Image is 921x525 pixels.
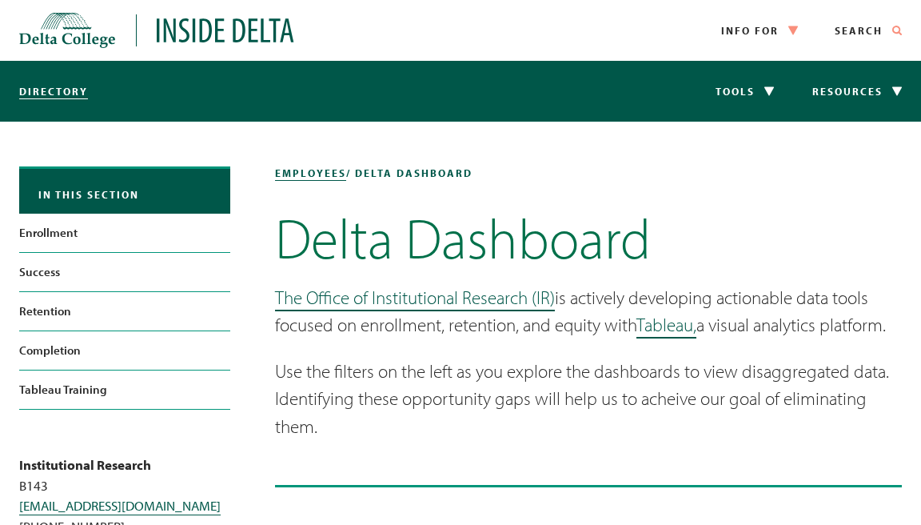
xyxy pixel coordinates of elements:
[636,313,696,336] a: Tableau,
[19,456,151,473] strong: Institutional Research
[275,286,555,309] a: The Office of Institutional Research (IR)
[275,166,346,179] a: employees
[275,284,902,339] p: is actively developing actionable data tools focused on enrollment, retention, and equity with a ...
[793,61,921,122] button: Resources
[19,169,230,214] button: In this section
[19,477,48,494] span: B143
[275,211,902,265] h1: Delta Dashboard
[19,253,230,291] a: Success
[19,331,230,370] a: Completion
[696,61,793,122] button: Tools
[346,166,472,179] span: / Delta Dashboard
[19,497,221,514] a: [EMAIL_ADDRESS][DOMAIN_NAME]
[19,292,230,331] a: Retention
[19,85,88,98] a: Directory
[275,358,902,441] p: Use the filters on the left as you explore the dashboards to view disaggregated data. Identifying...
[19,371,230,409] a: Tableau Training
[19,214,230,252] a: Enrollment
